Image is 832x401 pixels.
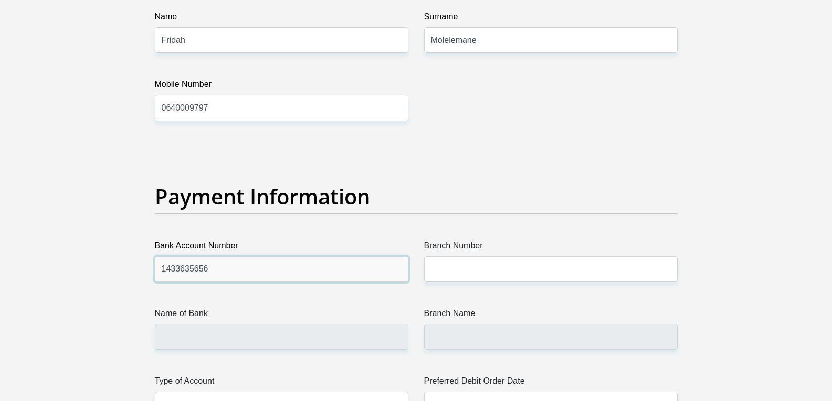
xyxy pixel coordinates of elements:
[155,240,408,256] label: Bank Account Number
[155,10,408,27] label: Name
[424,375,678,392] label: Preferred Debit Order Date
[155,256,408,282] input: Bank Account Number
[155,324,408,350] input: Name of Bank
[424,324,678,350] input: Branch Name
[155,95,408,121] input: Mobile Number
[424,240,678,256] label: Branch Number
[155,27,408,53] input: Name
[424,27,678,53] input: Surname
[424,10,678,27] label: Surname
[424,307,678,324] label: Branch Name
[155,375,408,392] label: Type of Account
[155,184,678,209] h2: Payment Information
[155,78,408,95] label: Mobile Number
[424,256,678,282] input: Branch Number
[155,307,408,324] label: Name of Bank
